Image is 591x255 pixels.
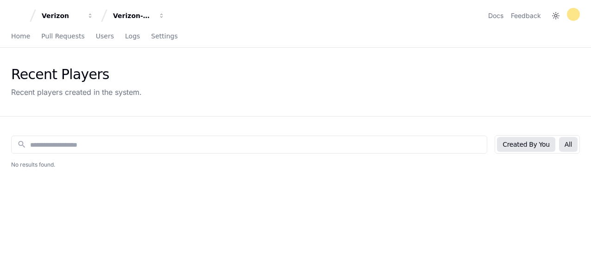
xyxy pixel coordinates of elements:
[151,33,177,39] span: Settings
[109,7,169,24] button: Verizon-Clarify-Order-Management
[125,33,140,39] span: Logs
[11,161,580,168] h2: No results found.
[96,26,114,47] a: Users
[42,11,82,20] div: Verizon
[96,33,114,39] span: Users
[17,140,26,149] mat-icon: search
[497,137,555,152] button: Created By You
[11,33,30,39] span: Home
[113,11,153,20] div: Verizon-Clarify-Order-Management
[11,87,142,98] div: Recent players created in the system.
[559,137,578,152] button: All
[488,11,503,20] a: Docs
[11,26,30,47] a: Home
[41,26,84,47] a: Pull Requests
[11,66,142,83] div: Recent Players
[41,33,84,39] span: Pull Requests
[151,26,177,47] a: Settings
[511,11,541,20] button: Feedback
[38,7,97,24] button: Verizon
[125,26,140,47] a: Logs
